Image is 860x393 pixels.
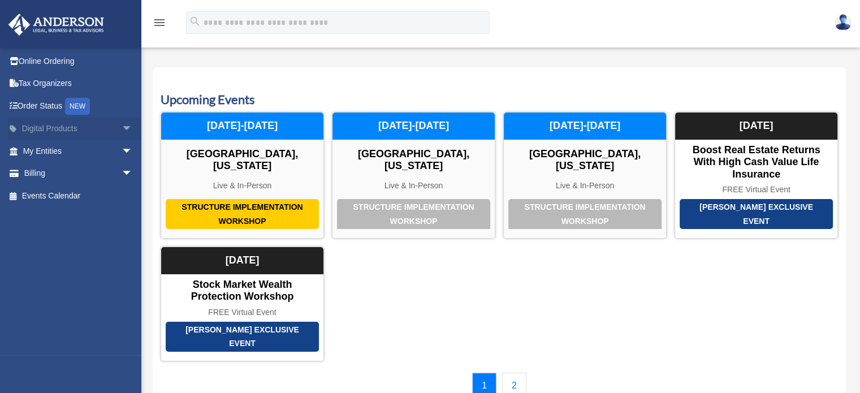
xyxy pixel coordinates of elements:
[8,72,150,95] a: Tax Organizers
[680,199,833,229] div: [PERSON_NAME] Exclusive Event
[161,148,323,172] div: [GEOGRAPHIC_DATA], [US_STATE]
[332,181,495,191] div: Live & In-Person
[161,247,324,361] a: [PERSON_NAME] Exclusive Event Stock Market Wealth Protection Workshop FREE Virtual Event [DATE]
[8,118,150,140] a: Digital Productsarrow_drop_down
[189,15,201,28] i: search
[675,144,837,181] div: Boost Real Estate Returns with High Cash Value Life Insurance
[161,112,324,239] a: Structure Implementation Workshop [GEOGRAPHIC_DATA], [US_STATE] Live & In-Person [DATE]-[DATE]
[65,98,90,115] div: NEW
[675,185,837,195] div: FREE Virtual Event
[161,308,323,317] div: FREE Virtual Event
[153,20,166,29] a: menu
[5,14,107,36] img: Anderson Advisors Platinum Portal
[332,112,495,239] a: Structure Implementation Workshop [GEOGRAPHIC_DATA], [US_STATE] Live & In-Person [DATE]-[DATE]
[122,118,144,141] span: arrow_drop_down
[166,199,319,229] div: Structure Implementation Workshop
[8,184,144,207] a: Events Calendar
[161,279,323,303] div: Stock Market Wealth Protection Workshop
[161,91,838,109] h3: Upcoming Events
[675,113,837,140] div: [DATE]
[508,199,662,229] div: Structure Implementation Workshop
[8,162,150,185] a: Billingarrow_drop_down
[166,322,319,352] div: [PERSON_NAME] Exclusive Event
[161,181,323,191] div: Live & In-Person
[8,94,150,118] a: Order StatusNEW
[337,199,490,229] div: Structure Implementation Workshop
[504,148,666,172] div: [GEOGRAPHIC_DATA], [US_STATE]
[835,14,852,31] img: User Pic
[161,113,323,140] div: [DATE]-[DATE]
[332,148,495,172] div: [GEOGRAPHIC_DATA], [US_STATE]
[332,113,495,140] div: [DATE]-[DATE]
[122,140,144,163] span: arrow_drop_down
[503,112,667,239] a: Structure Implementation Workshop [GEOGRAPHIC_DATA], [US_STATE] Live & In-Person [DATE]-[DATE]
[153,16,166,29] i: menu
[504,113,666,140] div: [DATE]-[DATE]
[122,162,144,185] span: arrow_drop_down
[161,247,323,274] div: [DATE]
[675,112,838,239] a: [PERSON_NAME] Exclusive Event Boost Real Estate Returns with High Cash Value Life Insurance FREE ...
[8,140,150,162] a: My Entitiesarrow_drop_down
[504,181,666,191] div: Live & In-Person
[8,50,150,72] a: Online Ordering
